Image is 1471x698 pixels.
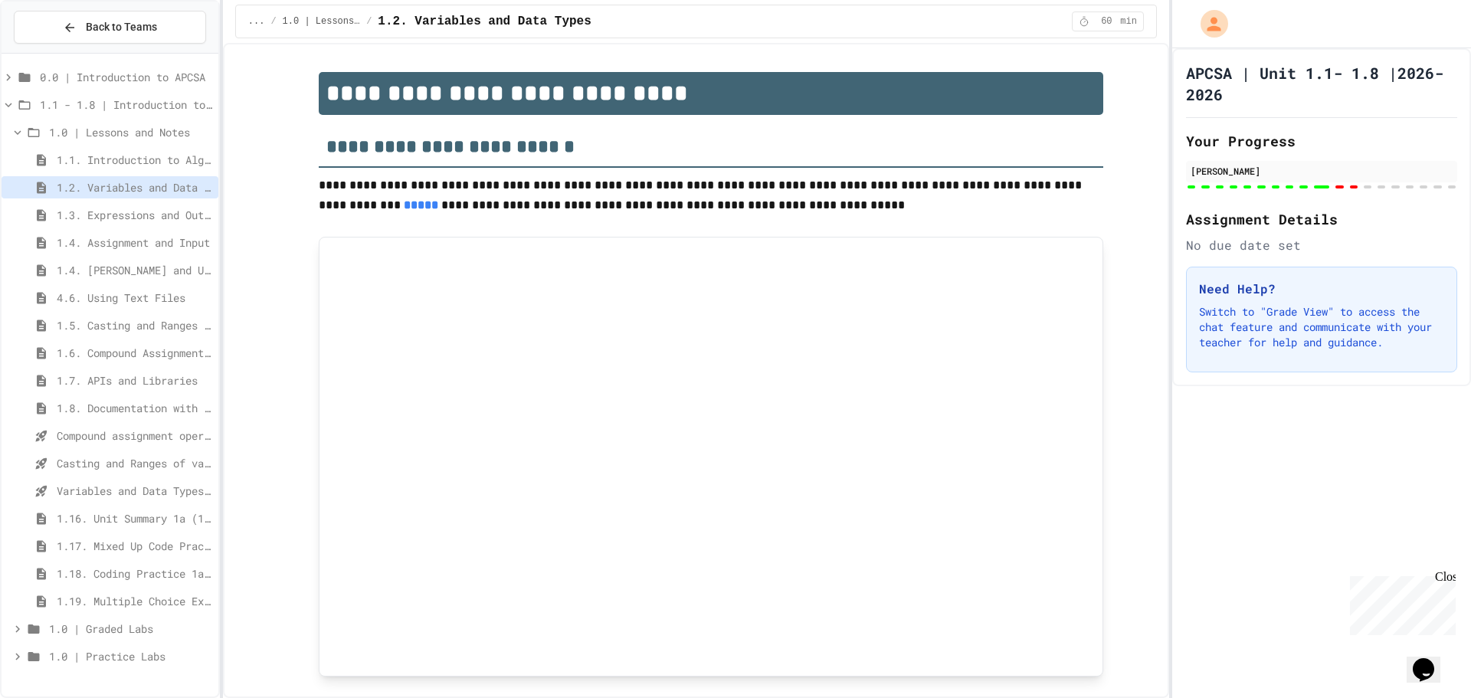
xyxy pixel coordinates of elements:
[57,400,212,416] span: 1.8. Documentation with Comments and Preconditions
[49,124,212,140] span: 1.0 | Lessons and Notes
[1191,164,1453,178] div: [PERSON_NAME]
[57,234,212,251] span: 1.4. Assignment and Input
[57,290,212,306] span: 4.6. Using Text Files
[57,179,212,195] span: 1.2. Variables and Data Types
[57,207,212,223] span: 1.3. Expressions and Output [New]
[378,12,591,31] span: 1.2. Variables and Data Types
[248,15,265,28] span: ...
[40,69,212,85] span: 0.0 | Introduction to APCSA
[1199,280,1444,298] h3: Need Help?
[57,565,212,582] span: 1.18. Coding Practice 1a (1.1-1.6)
[270,15,276,28] span: /
[49,621,212,637] span: 1.0 | Graded Labs
[1120,15,1137,28] span: min
[1184,6,1232,41] div: My Account
[1186,236,1457,254] div: No due date set
[49,648,212,664] span: 1.0 | Practice Labs
[1344,570,1456,635] iframe: chat widget
[1199,304,1444,350] p: Switch to "Grade View" to access the chat feature and communicate with your teacher for help and ...
[57,262,212,278] span: 1.4. [PERSON_NAME] and User Input
[57,428,212,444] span: Compound assignment operators - Quiz
[57,483,212,499] span: Variables and Data Types - Quiz
[57,372,212,388] span: 1.7. APIs and Libraries
[86,19,157,35] span: Back to Teams
[40,97,212,113] span: 1.1 - 1.8 | Introduction to Java
[1186,130,1457,152] h2: Your Progress
[366,15,372,28] span: /
[57,510,212,526] span: 1.16. Unit Summary 1a (1.1-1.6)
[57,152,212,168] span: 1.1. Introduction to Algorithms, Programming, and Compilers
[57,345,212,361] span: 1.6. Compound Assignment Operators
[57,593,212,609] span: 1.19. Multiple Choice Exercises for Unit 1a (1.1-1.6)
[6,6,106,97] div: Chat with us now!Close
[283,15,361,28] span: 1.0 | Lessons and Notes
[1094,15,1119,28] span: 60
[1186,62,1457,105] h1: APCSA | Unit 1.1- 1.8 |2026-2026
[57,317,212,333] span: 1.5. Casting and Ranges of Values
[57,538,212,554] span: 1.17. Mixed Up Code Practice 1.1-1.6
[1186,208,1457,230] h2: Assignment Details
[57,455,212,471] span: Casting and Ranges of variables - Quiz
[14,11,206,44] button: Back to Teams
[1407,637,1456,683] iframe: chat widget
